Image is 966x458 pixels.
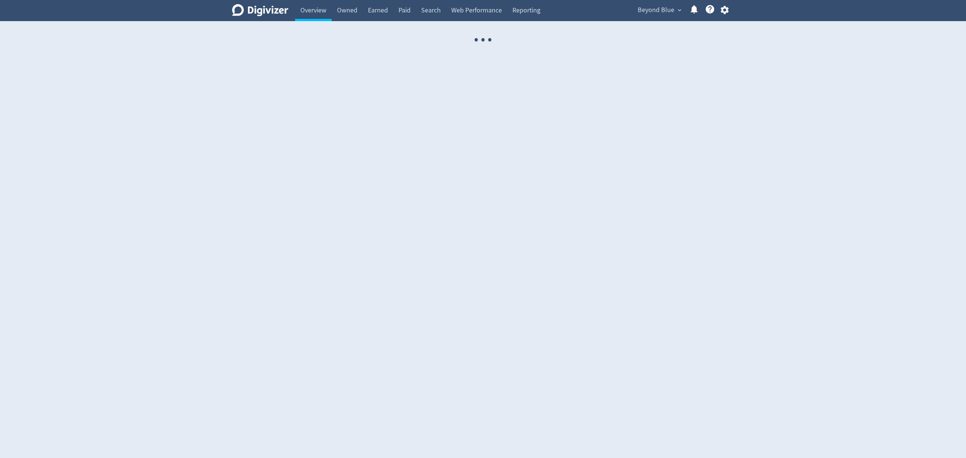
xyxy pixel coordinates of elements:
[635,4,683,16] button: Beyond Blue
[473,21,480,59] span: ·
[486,21,493,59] span: ·
[480,21,486,59] span: ·
[638,4,674,16] span: Beyond Blue
[676,7,683,14] span: expand_more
